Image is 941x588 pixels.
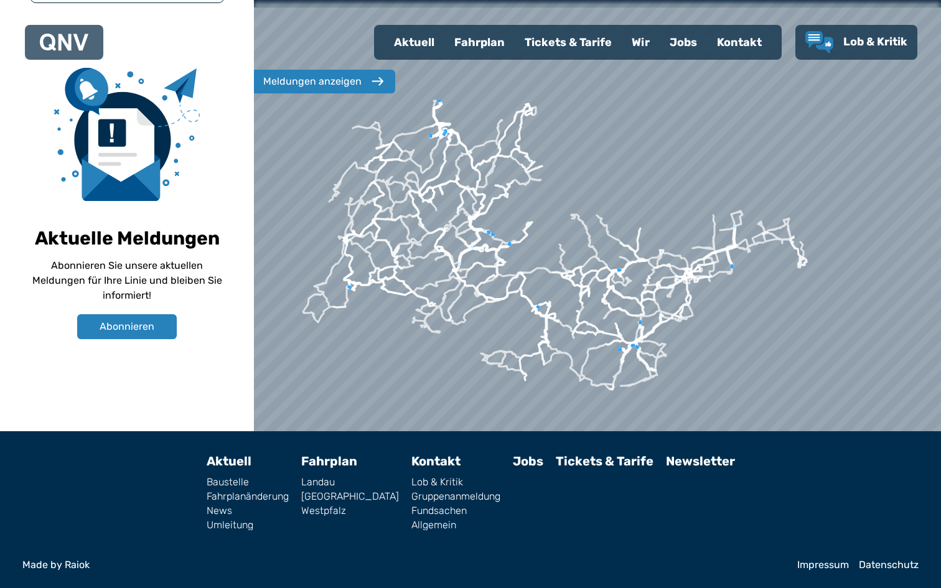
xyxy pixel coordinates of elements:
a: Aktuell [384,26,444,58]
a: Landau [301,477,399,487]
a: [GEOGRAPHIC_DATA] [301,492,399,502]
a: Tickets & Tarife [515,26,622,58]
a: Kontakt [707,26,772,58]
a: Fahrplanänderung [207,492,289,502]
a: Kontakt [411,454,461,469]
a: Impressum [797,560,849,570]
a: Newsletter [666,454,735,469]
a: Datenschutz [859,560,919,570]
a: Gruppenanmeldung [411,492,500,502]
a: QNV Logo [40,30,88,55]
p: Abonnieren Sie unsere aktuellen Meldungen für Ihre Linie und bleiben Sie informiert! [30,258,224,303]
a: Wir [622,26,660,58]
span: Lob & Kritik [843,35,907,49]
a: Fundsachen [411,506,500,516]
a: Lob & Kritik [805,31,907,54]
a: Westpfalz [301,506,399,516]
div: Meldungen anzeigen [263,74,362,89]
a: Fahrplan [301,454,357,469]
a: Fahrplan [444,26,515,58]
a: Allgemein [411,520,500,530]
a: Baustelle [207,477,289,487]
a: Jobs [660,26,707,58]
a: Lob & Kritik [411,477,500,487]
a: Made by Raiok [22,560,787,570]
span: Abonnieren [100,319,154,334]
button: Meldungen anzeigen [251,70,395,93]
button: Abonnieren [77,314,177,339]
img: newsletter [54,68,200,201]
a: Jobs [513,454,543,469]
h1: Aktuelle Meldungen [35,227,220,250]
img: QNV Logo [40,34,88,51]
a: Tickets & Tarife [556,454,653,469]
a: News [207,506,289,516]
a: Aktuell [207,454,251,469]
a: Umleitung [207,520,289,530]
